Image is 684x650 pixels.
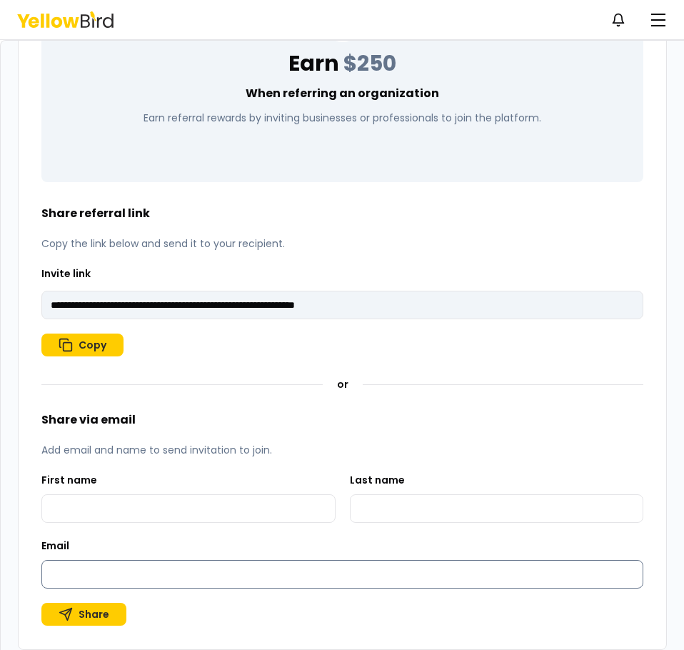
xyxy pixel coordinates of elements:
p: Earn referral rewards by inviting businesses or professionals to join the platform. [144,111,541,125]
label: Email [41,539,69,553]
span: $250 [343,48,396,79]
label: First name [41,473,97,487]
p: When referring an organization [246,85,439,102]
label: Last name [350,473,405,487]
label: Invite link [41,266,91,281]
p: Copy the link below and send it to your recipient. [41,236,643,251]
h2: Share via email [41,411,643,429]
span: or [337,377,348,391]
button: Copy [41,334,124,356]
h2: Earn [288,51,396,76]
p: Add email and name to send invitation to join. [41,443,643,457]
h2: Share referral link [41,205,643,222]
button: Share [41,603,126,626]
